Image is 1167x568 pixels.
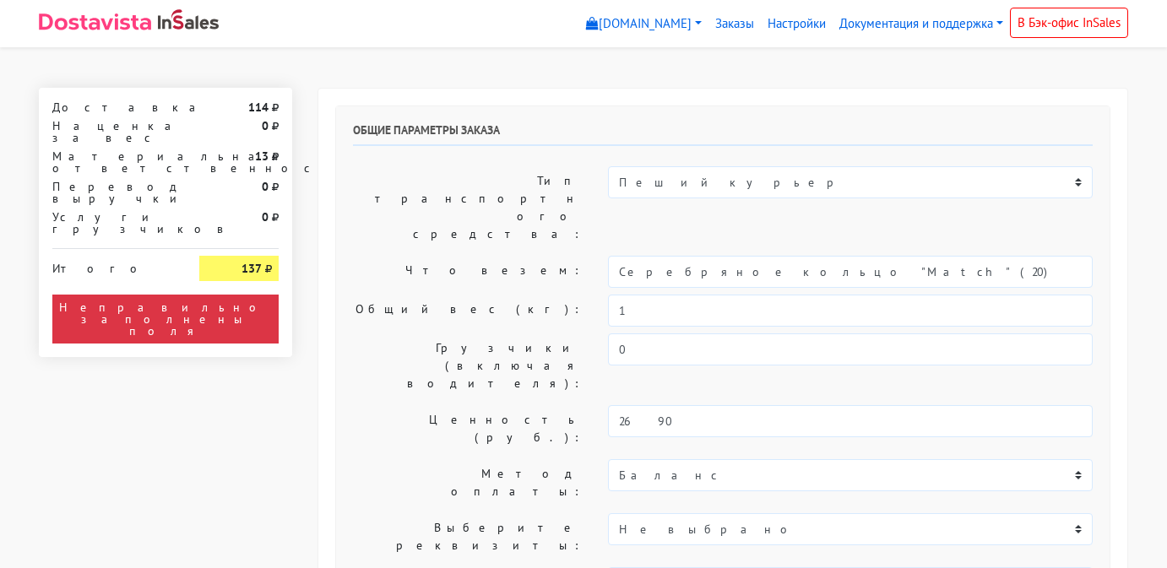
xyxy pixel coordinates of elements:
img: InSales [158,9,219,30]
strong: 13 [255,149,269,164]
label: Что везем: [340,256,595,288]
strong: 0 [262,179,269,194]
label: Тип транспортного средства: [340,166,595,249]
div: Материальная ответственность [40,150,187,174]
a: Заказы [708,8,761,41]
div: Перевод выручки [40,181,187,204]
div: Доставка [40,101,187,113]
strong: 0 [262,118,269,133]
div: Наценка за вес [40,120,187,143]
h6: Общие параметры заказа [353,123,1093,146]
label: Общий вес (кг): [340,295,595,327]
div: Услуги грузчиков [40,211,187,235]
a: [DOMAIN_NAME] [579,8,708,41]
img: Dostavista - срочная курьерская служба доставки [39,14,151,30]
label: Метод оплаты: [340,459,595,506]
label: Ценность (руб.): [340,405,595,452]
strong: 0 [262,209,269,224]
a: Документация и поддержка [833,8,1010,41]
strong: 137 [242,261,262,276]
div: Неправильно заполнены поля [52,295,279,344]
a: Настройки [761,8,833,41]
a: В Бэк-офис InSales [1010,8,1128,38]
label: Грузчики (включая водителя): [340,333,595,398]
strong: 114 [248,100,269,115]
div: Итого [52,256,174,274]
label: Выберите реквизиты: [340,513,595,560]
